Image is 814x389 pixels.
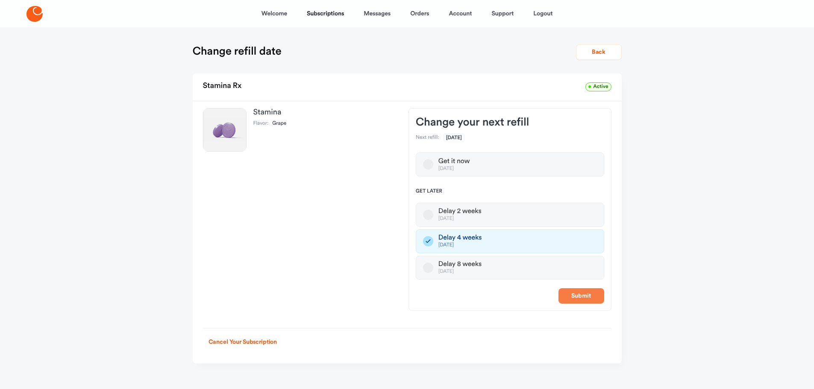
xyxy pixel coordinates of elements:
a: Support [491,3,514,24]
button: Cancel Your Subscription [203,334,283,350]
div: [DATE] [438,242,482,249]
a: Logout [533,3,552,24]
span: [DATE] [443,133,465,142]
div: Delay 8 weeks [438,260,482,269]
div: Delay 4 weeks [438,234,482,242]
a: Messages [364,3,391,24]
h2: Stamina Rx [203,79,242,94]
div: [DATE] [438,166,470,172]
a: Account [449,3,472,24]
button: Delay 2 weeks[DATE] [423,210,433,220]
button: Delay 8 weeks[DATE] [423,263,433,273]
a: Welcome [262,3,287,24]
span: Get later [416,188,604,195]
a: Orders [410,3,429,24]
h1: Change refill date [193,44,282,58]
div: Delay 2 weeks [438,207,482,216]
dt: Next refill: [416,135,439,141]
button: Get it now[DATE] [423,159,433,170]
button: Back [576,44,622,60]
button: Delay 4 weeks[DATE] [423,236,433,246]
dd: Grape [272,120,286,127]
div: [DATE] [438,269,482,275]
div: [DATE] [438,216,482,222]
dt: Flavor: [253,120,269,127]
div: Get it now [438,157,470,166]
h3: Change your next refill [416,115,604,129]
a: Subscriptions [307,3,344,24]
span: Active [585,82,611,91]
h3: Stamina [253,108,395,117]
img: Stamina [203,108,247,152]
button: Submit [558,288,604,304]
